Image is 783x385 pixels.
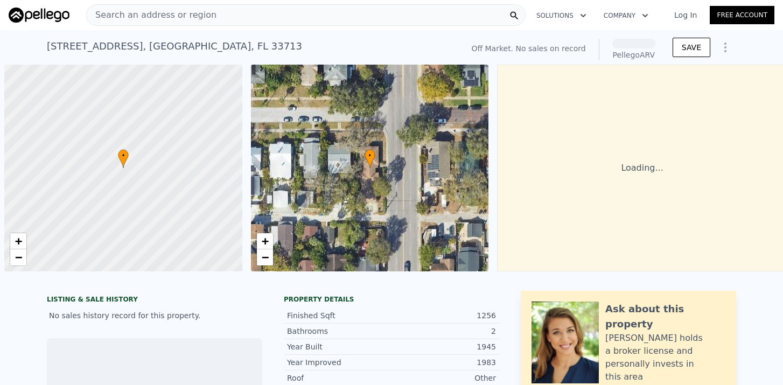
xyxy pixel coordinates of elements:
button: Show Options [715,37,736,58]
div: LISTING & SALE HISTORY [47,295,262,306]
div: Pellego ARV [612,50,655,60]
a: Zoom out [10,249,26,265]
button: Company [595,6,657,25]
div: No sales history record for this property. [47,306,262,325]
span: • [365,151,375,160]
div: Year Built [287,341,391,352]
div: • [118,149,129,168]
div: 1983 [391,357,496,368]
div: • [365,149,375,168]
div: Year Improved [287,357,391,368]
button: SAVE [673,38,710,57]
div: 2 [391,326,496,337]
a: Zoom in [10,233,26,249]
a: Zoom out [257,249,273,265]
button: Solutions [528,6,595,25]
span: − [15,250,22,264]
div: [PERSON_NAME] holds a broker license and personally invests in this area [605,332,725,383]
div: Finished Sqft [287,310,391,321]
div: Off Market. No sales on record [471,43,585,54]
a: Zoom in [257,233,273,249]
a: Free Account [710,6,774,24]
span: • [118,151,129,160]
a: Log In [661,10,710,20]
div: 1256 [391,310,496,321]
img: Pellego [9,8,69,23]
div: Property details [284,295,499,304]
span: − [261,250,268,264]
div: Ask about this property [605,302,725,332]
span: + [261,234,268,248]
div: [STREET_ADDRESS] , [GEOGRAPHIC_DATA] , FL 33713 [47,39,302,54]
span: + [15,234,22,248]
span: Search an address or region [87,9,216,22]
div: 1945 [391,341,496,352]
div: Bathrooms [287,326,391,337]
div: Other [391,373,496,383]
div: Roof [287,373,391,383]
